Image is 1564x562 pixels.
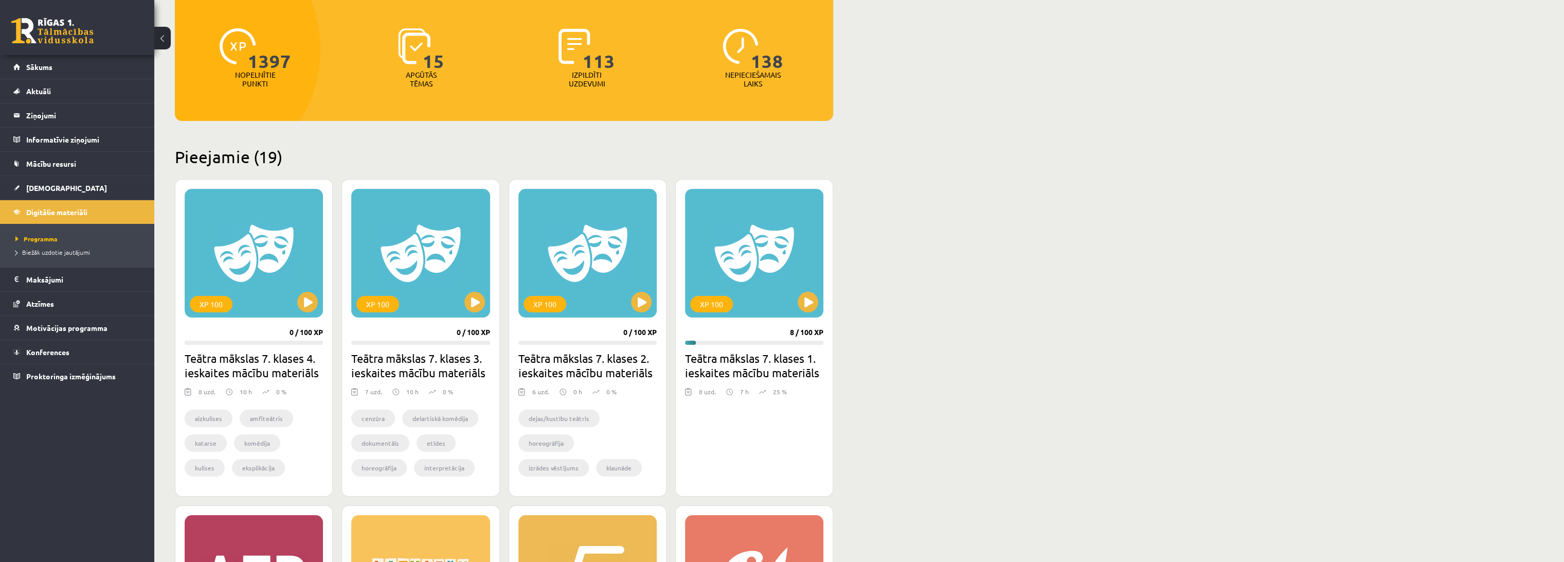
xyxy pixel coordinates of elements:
span: Biežāk uzdotie jautājumi [15,248,90,256]
li: horeogrāfija [518,434,574,452]
span: 1397 [248,28,291,71]
div: XP 100 [690,296,733,312]
legend: Ziņojumi [26,103,141,127]
p: 0 % [606,387,617,396]
h2: Teātra mākslas 7. klases 3. ieskaites mācību materiāls [351,351,490,380]
legend: Maksājumi [26,268,141,291]
a: Motivācijas programma [13,316,141,340]
li: horeogrāfija [351,459,407,477]
span: Konferences [26,347,69,357]
a: Programma [15,234,144,243]
li: delartiskā komēdija [402,410,478,427]
p: 0 % [443,387,453,396]
a: [DEMOGRAPHIC_DATA] [13,176,141,200]
p: Apgūtās tēmas [401,71,441,88]
li: interpretācija [414,459,475,477]
a: Mācību resursi [13,152,141,175]
li: cenzūra [351,410,395,427]
li: izrādes vēstījums [518,459,589,477]
span: Mācību resursi [26,159,76,168]
span: Atzīmes [26,299,54,308]
li: katarse [185,434,227,452]
img: icon-clock-7be60019b62300814b6bd22b8e044499b485619524d84068768e800edab66f18.svg [723,28,759,64]
li: komēdija [234,434,280,452]
li: dokumentāls [351,434,409,452]
a: Rīgas 1. Tālmācības vidusskola [11,18,94,44]
div: 8 uzd. [699,387,716,402]
span: Digitālie materiāli [26,207,87,217]
h2: Teātra mākslas 7. klases 1. ieskaites mācību materiāls [685,351,823,380]
li: dejas/kustību teātris [518,410,600,427]
span: Programma [15,235,58,243]
p: 10 h [240,387,252,396]
a: Informatīvie ziņojumi [13,128,141,151]
span: Proktoringa izmēģinājums [26,372,116,381]
span: 15 [423,28,444,71]
span: Sākums [26,62,52,72]
img: icon-completed-tasks-ad58ae20a441b2904462921112bc710f1caf180af7a3daa7317a5a94f2d26646.svg [559,28,590,64]
a: Konferences [13,340,141,364]
a: Proktoringa izmēģinājums [13,364,141,388]
p: 0 h [573,387,582,396]
div: XP 100 [356,296,399,312]
p: 10 h [406,387,419,396]
legend: Informatīvie ziņojumi [26,128,141,151]
span: [DEMOGRAPHIC_DATA] [26,183,107,192]
p: Nopelnītie punkti [235,71,276,88]
div: 7 uzd. [365,387,382,402]
img: icon-xp-0682a9bc20223a9ccc6f5883a126b849a74cddfe5390d2b41b4391c66f2066e7.svg [220,28,256,64]
li: klaunāde [596,459,642,477]
img: icon-learned-topics-4a711ccc23c960034f471b6e78daf4a3bad4a20eaf4de84257b87e66633f6470.svg [398,28,430,64]
div: XP 100 [190,296,232,312]
a: Sākums [13,55,141,79]
span: 113 [583,28,615,71]
p: 7 h [740,387,749,396]
p: 0 % [276,387,286,396]
div: 8 uzd. [199,387,215,402]
h2: Teātra mākslas 7. klases 4. ieskaites mācību materiāls [185,351,323,380]
p: Izpildīti uzdevumi [567,71,607,88]
a: Atzīmes [13,292,141,315]
p: 25 % [773,387,787,396]
h2: Pieejamie (19) [175,147,833,167]
li: etīdes [417,434,456,452]
a: Aktuāli [13,79,141,103]
a: Maksājumi [13,268,141,291]
h2: Teātra mākslas 7. klases 2. ieskaites mācību materiāls [518,351,657,380]
span: Aktuāli [26,86,51,96]
li: eksplikācija [232,459,285,477]
div: 6 uzd. [532,387,549,402]
li: amfiteātris [240,410,293,427]
a: Biežāk uzdotie jautājumi [15,248,144,257]
span: Motivācijas programma [26,323,107,332]
a: Ziņojumi [13,103,141,127]
a: Digitālie materiāli [13,200,141,224]
span: 138 [751,28,783,71]
div: XP 100 [524,296,566,312]
p: Nepieciešamais laiks [725,71,781,88]
li: aizkulises [185,410,232,427]
li: kulises [185,459,225,477]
